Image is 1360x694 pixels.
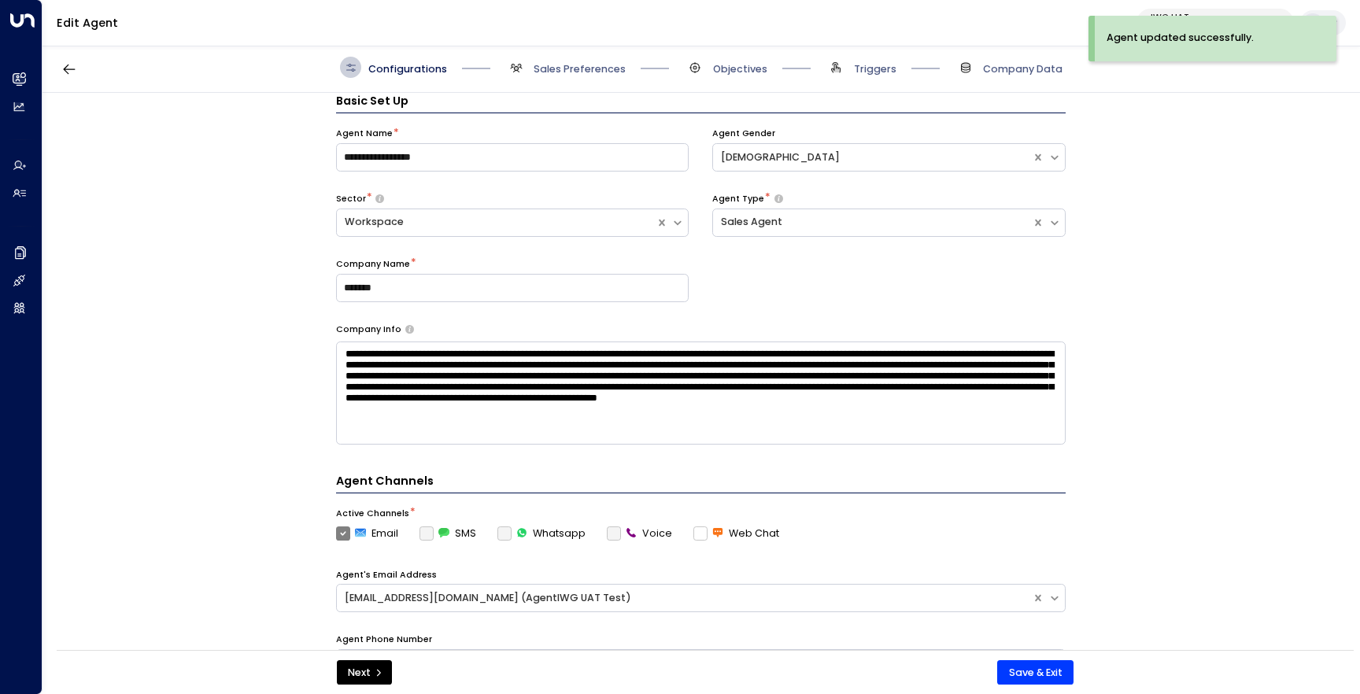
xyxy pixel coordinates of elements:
div: To activate this channel, please go to the Integrations page [497,526,586,541]
label: Active Channels [336,508,409,520]
button: Next [337,660,392,685]
label: Agent Type [712,193,764,205]
label: Agent Gender [712,127,775,140]
div: To activate this channel, please go to the Integrations page [419,526,476,541]
button: Save & Exit [997,660,1074,685]
div: Agent updated successfully. [1107,31,1254,46]
label: Agent Name [336,127,393,140]
span: Objectives [713,62,767,76]
a: Edit Agent [57,15,118,31]
button: Select whether your copilot will handle inquiries directly from leads or from brokers representin... [375,194,384,204]
p: IWG UAT [1151,13,1264,22]
div: To activate this channel, please go to the Integrations page [607,526,672,541]
div: [EMAIL_ADDRESS][DOMAIN_NAME] (AgentIWG UAT Test) [345,591,1025,606]
label: SMS [419,526,476,541]
label: Agent's Email Address [336,569,437,581]
label: Email [336,526,398,541]
h4: Agent Channels [336,473,1066,493]
span: Triggers [854,62,896,76]
span: Sales Preferences [534,62,626,76]
label: Sector [336,193,366,205]
label: Whatsapp [497,526,586,541]
label: Agent Phone Number [336,633,432,646]
button: IWG UAT1157f799-5e31-4221-9e36-526923908d85 [1136,9,1294,38]
label: Company Name [336,258,410,271]
div: [DEMOGRAPHIC_DATA] [721,150,1024,165]
label: Company Info [336,323,401,336]
label: Voice [607,526,672,541]
span: Configurations [368,62,447,76]
button: Provide a brief overview of your company, including your industry, products or services, and any ... [405,325,414,334]
div: Sales Agent [721,215,1024,230]
button: Select whether your copilot will handle inquiries directly from leads or from brokers representin... [774,194,783,204]
div: Workspace [345,215,648,230]
label: Web Chat [693,526,779,541]
h3: Basic Set Up [336,93,1066,113]
span: Company Data [983,62,1062,76]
